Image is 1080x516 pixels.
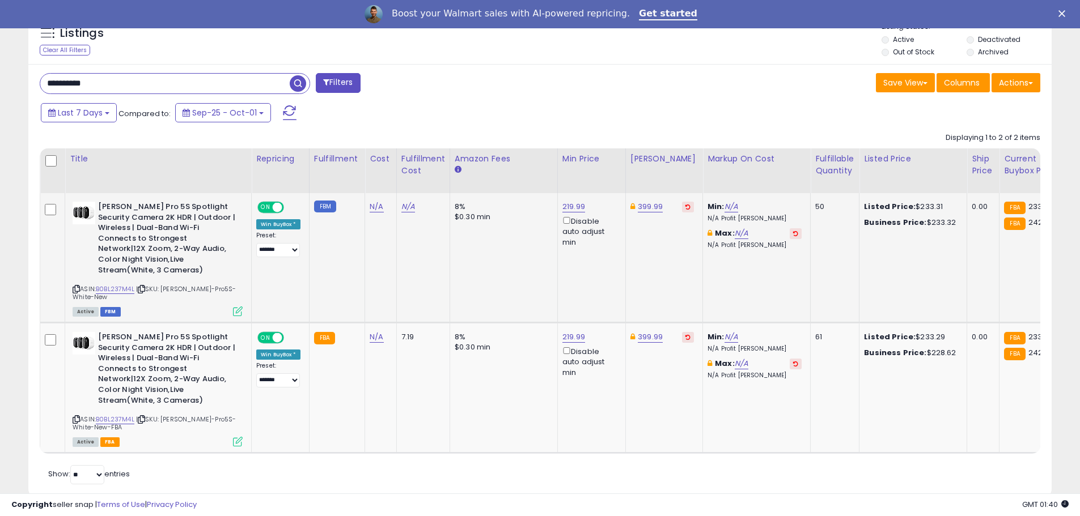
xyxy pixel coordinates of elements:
[175,103,271,122] button: Sep-25 - Oct-01
[1004,348,1025,360] small: FBA
[864,202,958,212] div: $233.31
[708,153,806,165] div: Markup on Cost
[455,332,549,342] div: 8%
[972,153,994,177] div: Ship Price
[715,228,735,238] b: Max:
[864,218,958,228] div: $233.32
[73,415,236,432] span: | SKU: [PERSON_NAME]-Pro5S-White-New-FBA
[715,358,735,369] b: Max:
[259,333,273,343] span: ON
[60,25,104,41] h5: Listings
[401,332,441,342] div: 7.19
[370,331,383,343] a: N/A
[96,284,134,294] a: B0BL237M4L
[70,153,247,165] div: Title
[725,331,738,343] a: N/A
[864,347,926,358] b: Business Price:
[256,232,300,257] div: Preset:
[282,203,300,212] span: OFF
[1004,202,1025,214] small: FBA
[256,362,300,387] div: Preset:
[370,153,392,165] div: Cost
[73,202,95,224] img: 31wwIR1d0QL._SL40_.jpg
[147,499,197,510] a: Privacy Policy
[893,35,914,44] label: Active
[256,349,300,360] div: Win BuyBox *
[638,331,663,343] a: 399.99
[73,202,243,315] div: ASIN:
[944,77,980,88] span: Columns
[708,372,802,379] p: N/A Profit [PERSON_NAME]
[58,107,103,118] span: Last 7 Days
[282,333,300,343] span: OFF
[708,201,725,212] b: Min:
[815,153,854,177] div: Fulfillable Quantity
[259,203,273,212] span: ON
[1022,499,1069,510] span: 2025-10-10 01:40 GMT
[401,153,445,177] div: Fulfillment Cost
[708,215,802,223] p: N/A Profit [PERSON_NAME]
[256,153,304,165] div: Repricing
[1004,332,1025,344] small: FBA
[562,201,585,212] a: 219.99
[192,107,257,118] span: Sep-25 - Oct-01
[73,284,236,301] span: | SKU: [PERSON_NAME]-Pro5S-White-New
[1004,153,1062,177] div: Current Buybox Price
[392,8,630,19] div: Boost your Walmart sales with AI-powered repricing.
[978,47,1009,57] label: Archived
[562,215,617,248] div: Disable auto adjust min
[73,332,243,445] div: ASIN:
[370,201,383,212] a: N/A
[1058,10,1070,17] div: Close
[98,202,236,278] b: [PERSON_NAME] Pro 5S Spotlight Security Camera 2K HDR | Outdoor | Wireless | Dual-Band Wi-Fi Conn...
[864,331,916,342] b: Listed Price:
[562,331,585,343] a: 219.99
[946,133,1040,143] div: Displaying 1 to 2 of 2 items
[97,499,145,510] a: Terms of Use
[314,201,336,212] small: FBM
[1004,218,1025,230] small: FBA
[639,8,697,20] a: Get started
[876,73,935,92] button: Save View
[314,332,335,344] small: FBA
[73,437,99,447] span: All listings currently available for purchase on Amazon
[316,73,360,93] button: Filters
[1028,217,1054,228] span: 242.09
[100,437,120,447] span: FBA
[972,202,990,212] div: 0.00
[1028,331,1053,342] span: 233.29
[864,217,926,228] b: Business Price:
[455,153,553,165] div: Amazon Fees
[708,345,802,353] p: N/A Profit [PERSON_NAME]
[815,202,850,212] div: 50
[978,35,1020,44] label: Deactivated
[455,202,549,212] div: 8%
[562,345,617,378] div: Disable auto adjust min
[703,148,811,193] th: The percentage added to the cost of goods (COGS) that forms the calculator for Min & Max prices.
[73,307,99,317] span: All listings currently available for purchase on Amazon
[562,153,621,165] div: Min Price
[314,153,360,165] div: Fulfillment
[48,468,130,479] span: Show: entries
[893,47,934,57] label: Out of Stock
[73,332,95,355] img: 31wwIR1d0QL._SL40_.jpg
[972,332,990,342] div: 0.00
[735,358,748,369] a: N/A
[11,499,53,510] strong: Copyright
[96,415,134,424] a: B0BL237M4L
[725,201,738,212] a: N/A
[992,73,1040,92] button: Actions
[401,201,415,212] a: N/A
[864,332,958,342] div: $233.29
[11,500,197,510] div: seller snap | |
[864,348,958,358] div: $228.62
[40,45,90,56] div: Clear All Filters
[638,201,663,212] a: 399.99
[98,332,236,408] b: [PERSON_NAME] Pro 5S Spotlight Security Camera 2K HDR | Outdoor | Wireless | Dual-Band Wi-Fi Conn...
[630,153,698,165] div: [PERSON_NAME]
[1028,347,1054,358] span: 242.09
[118,108,171,119] span: Compared to:
[256,219,300,229] div: Win BuyBox *
[455,165,461,175] small: Amazon Fees.
[864,153,962,165] div: Listed Price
